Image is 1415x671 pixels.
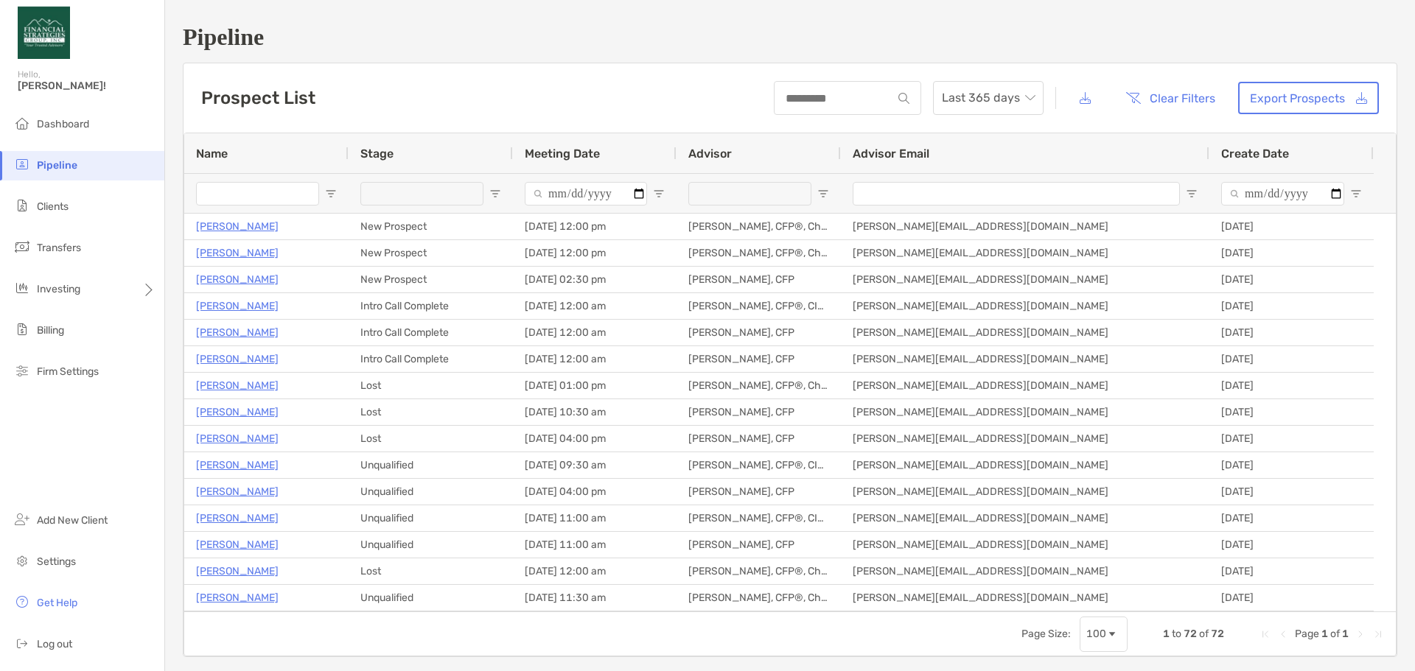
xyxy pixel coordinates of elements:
div: [DATE] 02:30 pm [513,267,677,292]
div: [PERSON_NAME], CFP®, CIMA®, ChFC®, CAP®, MSFS [677,452,841,478]
div: [DATE] [1209,293,1374,319]
div: [PERSON_NAME][EMAIL_ADDRESS][DOMAIN_NAME] [841,479,1209,505]
p: [PERSON_NAME] [196,589,279,607]
div: Previous Page [1277,628,1289,640]
img: billing icon [13,320,31,338]
div: [DATE] 12:00 am [513,558,677,584]
a: [PERSON_NAME] [196,456,279,474]
a: [PERSON_NAME] [196,429,279,448]
span: Advisor [688,147,732,161]
a: [PERSON_NAME] [196,217,279,236]
span: of [1199,628,1209,640]
div: [PERSON_NAME][EMAIL_ADDRESS][DOMAIN_NAME] [841,399,1209,425]
span: 72 [1184,628,1197,640]
div: [PERSON_NAME], CFP®, CIMA®, ChFC®, CAP®, MSFS [677,293,841,319]
span: Advisor Email [853,147,929,161]
div: [PERSON_NAME][EMAIL_ADDRESS][DOMAIN_NAME] [841,267,1209,292]
p: [PERSON_NAME] [196,403,279,421]
img: add_new_client icon [13,510,31,528]
span: Meeting Date [525,147,600,161]
a: [PERSON_NAME] [196,509,279,527]
div: [PERSON_NAME], CFP®, ChFC®, CDAA [677,214,841,239]
div: New Prospect [349,267,513,292]
a: [PERSON_NAME] [196,270,279,289]
a: Export Prospects [1238,82,1379,114]
div: [DATE] 04:00 pm [513,426,677,452]
div: [DATE] [1209,373,1374,398]
img: Zoe Logo [18,6,70,59]
button: Open Filter Menu [1186,188,1198,200]
p: [PERSON_NAME] [196,323,279,342]
span: Create Date [1221,147,1289,161]
span: Add New Client [37,514,108,527]
span: Dashboard [37,118,89,130]
a: [PERSON_NAME] [196,535,279,554]
span: Page [1295,628,1319,640]
span: Name [196,147,228,161]
span: Firm Settings [37,365,99,378]
a: [PERSON_NAME] [196,376,279,395]
span: Transfers [37,242,81,254]
div: [DATE] [1209,558,1374,584]
div: Intro Call Complete [349,346,513,372]
div: [DATE] [1209,320,1374,345]
div: [DATE] [1209,479,1374,505]
div: [DATE] 12:00 am [513,346,677,372]
div: [DATE] 11:00 am [513,532,677,558]
img: firm-settings icon [13,362,31,379]
div: [PERSON_NAME][EMAIL_ADDRESS][DOMAIN_NAME] [841,426,1209,452]
span: Log out [37,638,72,650]
div: [DATE] 10:30 am [513,399,677,425]
input: Name Filter Input [196,182,319,205]
div: First Page [1259,628,1271,640]
div: [DATE] 04:00 pm [513,479,677,505]
div: Last Page [1372,628,1384,640]
img: clients icon [13,197,31,214]
div: [PERSON_NAME], CFP [677,479,841,505]
div: [DATE] [1209,399,1374,425]
a: [PERSON_NAME] [196,244,279,262]
div: [DATE] 09:30 am [513,452,677,478]
div: 100 [1086,628,1106,640]
img: get-help icon [13,593,31,611]
span: Get Help [37,597,77,609]
a: [PERSON_NAME] [196,482,279,501]
div: Lost [349,558,513,584]
div: [DATE] [1209,240,1374,266]
div: [PERSON_NAME], CFP®, ChFC®, CDAA [677,373,841,398]
div: [PERSON_NAME][EMAIL_ADDRESS][DOMAIN_NAME] [841,373,1209,398]
span: 72 [1211,628,1224,640]
span: Pipeline [37,159,77,172]
span: Last 365 days [942,82,1035,114]
div: [DATE] [1209,532,1374,558]
div: [PERSON_NAME][EMAIL_ADDRESS][DOMAIN_NAME] [841,452,1209,478]
img: dashboard icon [13,114,31,132]
div: Lost [349,426,513,452]
div: [PERSON_NAME][EMAIL_ADDRESS][DOMAIN_NAME] [841,346,1209,372]
a: [PERSON_NAME] [196,350,279,368]
div: [PERSON_NAME], CFP [677,399,841,425]
span: to [1172,628,1181,640]
div: [DATE] 12:00 am [513,320,677,345]
span: 1 [1342,628,1349,640]
input: Meeting Date Filter Input [525,182,647,205]
div: [DATE] [1209,452,1374,478]
div: [PERSON_NAME], CFP [677,320,841,345]
div: Lost [349,399,513,425]
div: [DATE] [1209,214,1374,239]
div: Unqualified [349,532,513,558]
div: [PERSON_NAME][EMAIL_ADDRESS][DOMAIN_NAME] [841,240,1209,266]
button: Open Filter Menu [817,188,829,200]
div: Lost [349,373,513,398]
a: [PERSON_NAME] [196,562,279,580]
div: Unqualified [349,479,513,505]
a: [PERSON_NAME] [196,297,279,315]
